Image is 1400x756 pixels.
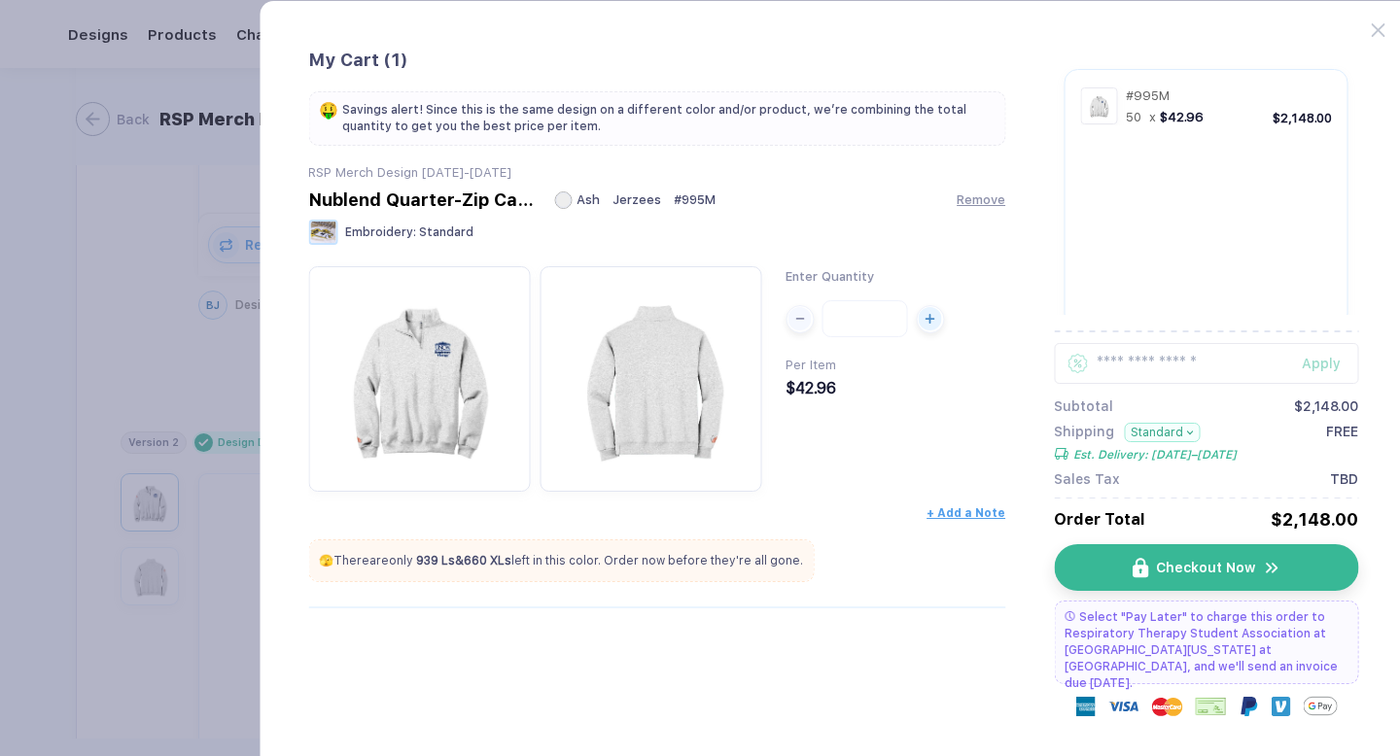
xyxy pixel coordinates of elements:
span: $42.96 [786,379,836,397]
span: x [1149,110,1156,124]
span: # 995M [1126,88,1170,103]
div: RSP Merch Design [DATE]-[DATE] [308,165,1005,180]
div: My Cart ( 1 ) [308,50,1005,72]
img: Paypal [1239,697,1258,716]
img: Embroidery [308,220,337,245]
strong: & [416,554,511,567]
span: Est. Delivery: [DATE]–[DATE] [1073,448,1237,462]
span: FREE [1326,424,1358,462]
div: $2,148.00 [1271,509,1358,530]
div: Select "Pay Later" to charge this order to Respiratory Therapy Student Association at [GEOGRAPHIC... [1054,601,1358,684]
img: 1753125205038bahmn_nt_front.png [318,276,520,478]
span: $42.96 [1160,110,1204,124]
img: cheque [1195,697,1226,716]
img: 1753125205038bahmn_nt_front.png [1085,91,1114,120]
span: Standard [419,225,473,239]
span: # 995M [674,192,716,207]
button: Apply [1277,343,1358,384]
div: Nublend Quarter-Zip Cadet Collar Sweatshirt [308,189,542,210]
span: Per Item [786,358,836,372]
span: Embroidery : [345,225,416,239]
span: Ash [577,192,600,207]
span: Enter Quantity [786,269,874,284]
div: Apply [1302,356,1358,371]
span: Order Total [1054,510,1145,529]
span: TBD [1330,471,1358,487]
img: pay later [1065,611,1074,621]
img: Venmo [1271,697,1290,716]
span: 🫣 [319,554,333,567]
span: Subtotal [1054,398,1113,414]
img: visa [1107,691,1138,722]
span: Sales Tax [1054,471,1120,487]
button: Standard [1124,423,1201,442]
img: icon [1263,559,1280,577]
div: $2,148.00 [1294,398,1358,414]
img: 1753125205038paefs_nt_back.png [549,276,752,478]
button: Remove [957,192,1005,207]
img: GPay [1303,689,1337,723]
img: master-card [1151,691,1182,722]
span: 50 [1126,110,1141,124]
p: There are only left in this color. Order now before they're all gone. [309,552,813,569]
button: iconCheckout Nowicon [1054,544,1358,591]
strong: 660 XLs [464,554,511,567]
button: + Add a Note [927,506,1005,520]
span: Shipping [1054,424,1114,442]
span: 🤑 [319,102,338,119]
img: express [1075,697,1095,716]
strong: 939 Ls [416,554,455,567]
span: Checkout Now [1156,560,1255,575]
div: $2,148.00 [1273,111,1332,125]
img: icon [1132,558,1148,578]
span: Savings alert! Since this is the same design on a different color and/or product, we’re combining... [342,102,995,135]
span: Jerzees [612,192,661,207]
